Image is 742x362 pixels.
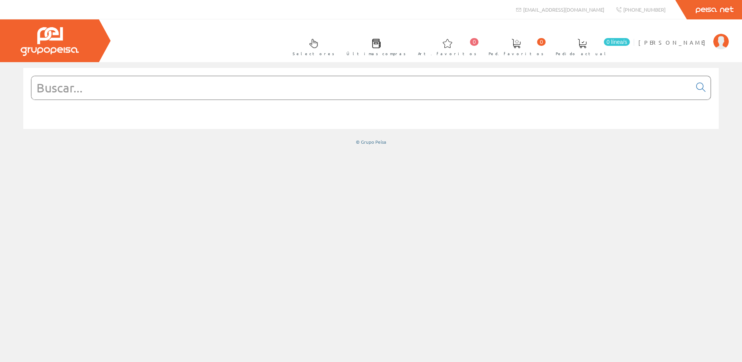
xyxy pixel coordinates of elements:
span: [EMAIL_ADDRESS][DOMAIN_NAME] [523,6,604,13]
img: Grupo Peisa [21,27,79,56]
span: 0 [470,38,478,46]
input: Buscar... [31,76,692,99]
span: Últimas compras [347,50,406,57]
span: Selectores [293,50,335,57]
span: Pedido actual [556,50,609,57]
span: Art. favoritos [418,50,477,57]
a: Últimas compras [339,32,410,61]
span: 0 [537,38,546,46]
span: [PERSON_NAME] [638,38,709,46]
span: Ped. favoritos [489,50,544,57]
a: [PERSON_NAME] [638,32,729,40]
span: [PHONE_NUMBER] [623,6,666,13]
a: Selectores [285,32,338,61]
span: 0 línea/s [604,38,630,46]
div: © Grupo Peisa [23,139,719,145]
